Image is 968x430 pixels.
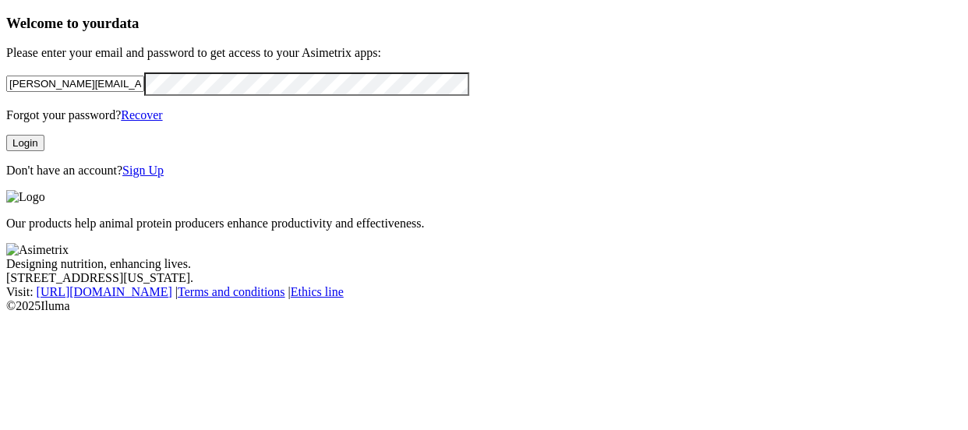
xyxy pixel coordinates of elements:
span: data [111,15,139,31]
div: Designing nutrition, enhancing lives. [6,257,962,271]
a: Ethics line [291,285,344,298]
input: Your email [6,76,144,92]
a: Sign Up [122,164,164,177]
img: Asimetrix [6,243,69,257]
a: Recover [121,108,162,122]
a: Terms and conditions [178,285,285,298]
p: Don't have an account? [6,164,962,178]
button: Login [6,135,44,151]
div: Visit : | | [6,285,962,299]
p: Please enter your email and password to get access to your Asimetrix apps: [6,46,962,60]
p: Forgot your password? [6,108,962,122]
a: [URL][DOMAIN_NAME] [37,285,172,298]
p: Our products help animal protein producers enhance productivity and effectiveness. [6,217,962,231]
div: © 2025 Iluma [6,299,962,313]
img: Logo [6,190,45,204]
h3: Welcome to your [6,15,962,32]
div: [STREET_ADDRESS][US_STATE]. [6,271,962,285]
